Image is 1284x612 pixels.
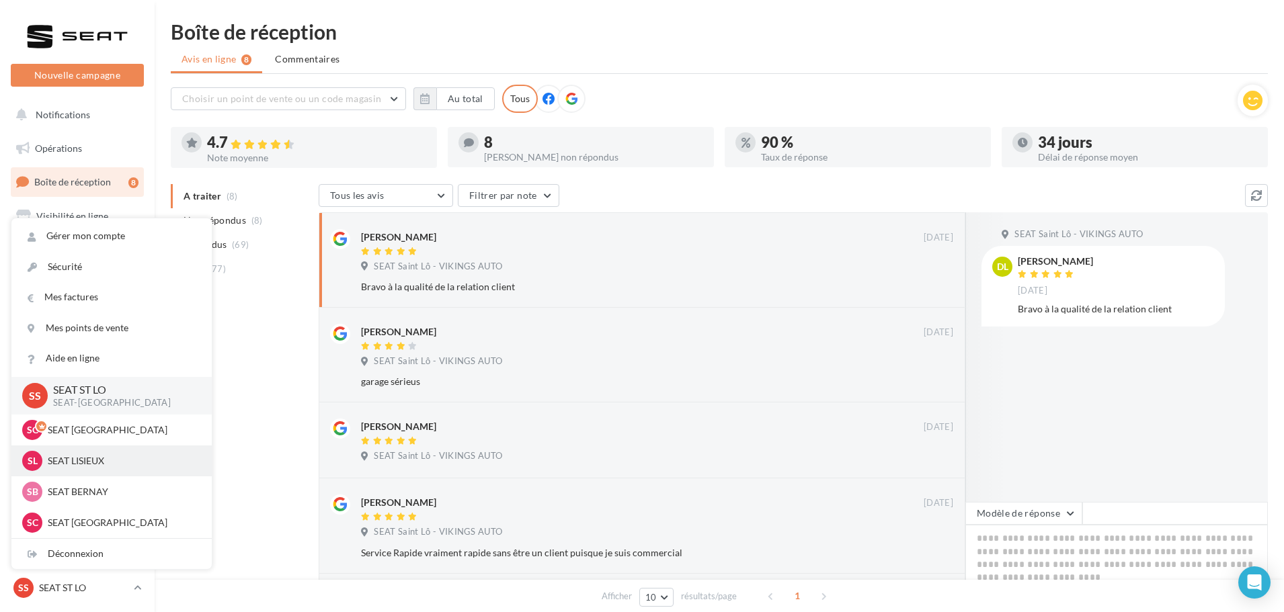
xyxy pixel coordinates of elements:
[207,135,426,150] div: 4.7
[48,516,196,529] p: SEAT [GEOGRAPHIC_DATA]
[182,93,381,104] span: Choisir un point de vente ou un code magasin
[39,581,128,595] p: SEAT ST LO
[761,152,980,162] div: Taux de réponse
[53,382,190,398] p: SEAT ST LO
[924,421,953,433] span: [DATE]
[8,134,147,163] a: Opérations
[1018,285,1047,297] span: [DATE]
[1238,566,1271,599] div: Open Intercom Messenger
[53,397,190,409] p: SEAT-[GEOGRAPHIC_DATA]
[502,85,538,113] div: Tous
[1038,135,1257,150] div: 34 jours
[484,135,703,150] div: 8
[171,87,406,110] button: Choisir un point de vente ou un code magasin
[374,261,502,273] span: SEAT Saint Lô - VIKINGS AUTO
[28,454,38,468] span: SL
[8,236,147,264] a: Campagnes
[34,176,111,187] span: Boîte de réception
[436,87,495,110] button: Au total
[413,87,495,110] button: Au total
[232,239,249,250] span: (69)
[275,52,339,66] span: Commentaires
[924,497,953,509] span: [DATE]
[27,485,38,498] span: SB
[924,326,953,339] span: [DATE]
[8,167,147,196] a: Boîte de réception8
[171,21,1268,42] div: Boîte de réception
[8,302,147,331] a: Médiathèque
[11,343,212,374] a: Aide en ligne
[11,64,144,87] button: Nouvelle campagne
[11,221,212,251] a: Gérer mon compte
[35,142,82,154] span: Opérations
[11,539,212,569] div: Déconnexion
[924,232,953,244] span: [DATE]
[374,526,502,538] span: SEAT Saint Lô - VIKINGS AUTO
[361,375,866,388] div: garage sérieus
[8,414,147,453] a: Campagnes DataOnDemand
[319,184,453,207] button: Tous les avis
[36,109,90,120] span: Notifications
[361,420,436,433] div: [PERSON_NAME]
[361,325,436,339] div: [PERSON_NAME]
[8,101,141,129] button: Notifications
[11,252,212,282] a: Sécurité
[11,282,212,312] a: Mes factures
[8,269,147,297] a: Contacts
[11,313,212,343] a: Mes points de vente
[1038,152,1257,162] div: Délai de réponse moyen
[128,177,138,188] div: 8
[374,450,502,462] span: SEAT Saint Lô - VIKINGS AUTO
[602,590,632,603] span: Afficher
[11,575,144,601] a: SS SEAT ST LO
[330,189,385,201] span: Tous les avis
[374,355,502,367] span: SEAT Saint Lô - VIKINGS AUTO
[965,502,1082,525] button: Modèle de réponse
[361,496,436,509] div: [PERSON_NAME]
[8,202,147,230] a: Visibilité en ligne
[48,485,196,498] p: SEAT BERNAY
[761,135,980,150] div: 90 %
[1014,228,1143,241] span: SEAT Saint Lô - VIKINGS AUTO
[27,423,38,437] span: SC
[1018,302,1214,316] div: Bravo à la qualité de la relation client
[458,184,559,207] button: Filtrer par note
[639,588,674,607] button: 10
[209,263,226,274] span: (77)
[48,423,196,437] p: SEAT [GEOGRAPHIC_DATA]
[27,516,38,529] span: SC
[361,546,866,560] div: Service Rapide vraiment rapide sans être un client puisque je suis commercial
[997,260,1008,273] span: DL
[361,280,866,294] div: Bravo à la qualité de la relation client
[36,210,108,222] span: Visibilité en ligne
[8,369,147,408] a: PLV et print personnalisable
[8,336,147,364] a: Calendrier
[645,592,657,603] span: 10
[1018,257,1093,266] div: [PERSON_NAME]
[251,215,263,226] span: (8)
[484,152,703,162] div: [PERSON_NAME] non répondus
[207,153,426,163] div: Note moyenne
[18,581,29,595] span: SS
[29,388,41,403] span: SS
[787,585,808,607] span: 1
[184,214,246,227] span: Non répondus
[681,590,737,603] span: résultats/page
[361,230,436,244] div: [PERSON_NAME]
[48,454,196,468] p: SEAT LISIEUX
